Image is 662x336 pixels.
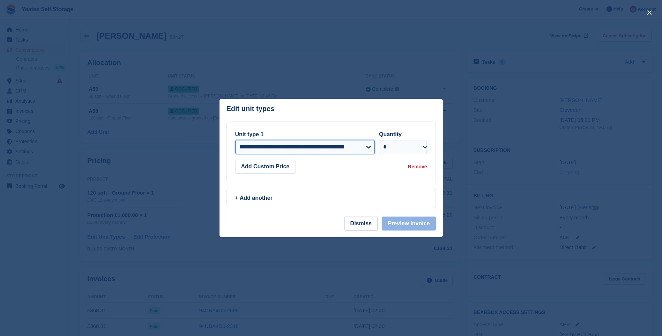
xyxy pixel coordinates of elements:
[226,105,275,113] p: Edit unit types
[235,160,296,174] button: Add Custom Price
[344,217,378,231] button: Dismiss
[235,194,427,202] div: + Add another
[408,163,427,170] div: Remove
[644,7,655,18] button: close
[235,131,264,137] label: Unit type 1
[226,188,436,208] a: + Add another
[382,217,436,231] button: Preview Invoice
[379,131,402,137] label: Quantity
